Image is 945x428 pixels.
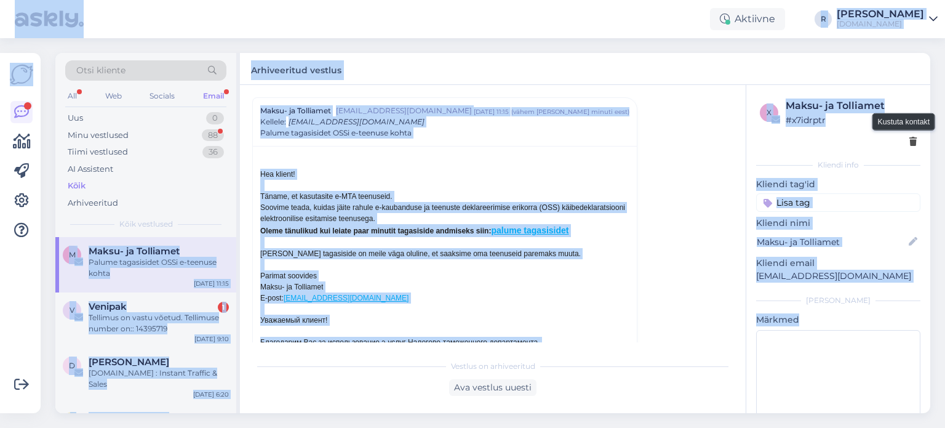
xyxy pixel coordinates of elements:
a: [PERSON_NAME][DOMAIN_NAME] [837,9,938,29]
span: Kõik vestlused [119,219,173,230]
p: Kliendi email [756,257,920,270]
p: [EMAIL_ADDRESS][DOMAIN_NAME] [756,270,920,283]
div: # x7idrptr [786,113,917,127]
div: [DATE] 11:15 [474,107,509,116]
div: R [815,10,832,28]
div: Email [201,88,226,104]
a: [EMAIL_ADDRESS][DOMAIN_NAME] [284,294,409,302]
span: [EMAIL_ADDRESS][DOMAIN_NAME] [336,105,474,116]
span: Maksu- ja Tolliamet [89,246,180,257]
span: Otsi kliente [76,64,126,77]
span: M [69,250,76,259]
span: Venipak [89,301,127,312]
span: Steve Cullen [89,412,169,423]
div: [DOMAIN_NAME] [837,19,924,29]
div: [DATE] 11:15 [194,279,229,288]
div: Socials [147,88,177,104]
div: [DOMAIN_NAME] : Instant Traffic & Sales [89,368,229,390]
div: [DATE] 9:10 [194,334,229,344]
div: Aktiivne [710,8,785,30]
span: [EMAIL_ADDRESS][DOMAIN_NAME] [289,117,425,126]
div: 88 [202,129,224,142]
div: Tiimi vestlused [68,146,128,158]
span: Vestlus on arhiveeritud [451,361,535,372]
p: Märkmed [756,313,920,326]
p: Kliendi tag'id [756,178,920,191]
div: Kliendi info [756,159,920,171]
div: Kõik [68,180,86,192]
p: Kliendi nimi [756,217,920,230]
div: Web [103,88,124,104]
div: Palume tagasisidet OSSi e-teenuse kohta [89,257,229,279]
div: 1 [218,302,229,313]
div: ( vähem [PERSON_NAME] minuti eest ) [511,107,629,116]
span: Palume tagasisidet OSSi e-teenuse kohta [260,127,412,139]
div: [PERSON_NAME] [837,9,924,19]
div: Tellimus on vastu võetud. Tellimuse number on:: 14395719 [89,312,229,334]
input: Lisa tag [756,193,920,212]
div: Minu vestlused [68,129,129,142]
span: x [767,108,772,117]
span: V [70,305,74,315]
label: Arhiveeritud vestlus [251,60,341,77]
strong: Oleme tänulikud kui leiate paar minutit tagasiside andmiseks siin: [260,227,569,235]
span: Maksu- ja Tolliamet [260,105,331,116]
div: All [65,88,79,104]
div: AI Assistent [68,163,113,176]
a: palume tagasisidet [491,225,568,235]
small: Kustuta kontakt [878,116,930,127]
div: Ava vestlus uuesti [449,379,536,396]
div: Arhiveeritud [68,197,118,209]
div: [PERSON_NAME] [756,295,920,306]
div: 36 [202,146,224,158]
img: Askly Logo [10,63,33,86]
div: [DATE] 6:20 [193,390,229,399]
div: Uus [68,112,83,124]
span: Della Green [89,357,169,368]
div: 0 [206,112,224,124]
input: Lisa nimi [757,235,906,249]
span: Kellele : [260,117,286,126]
div: Maksu- ja Tolliamet [786,99,917,113]
span: D [69,361,75,370]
